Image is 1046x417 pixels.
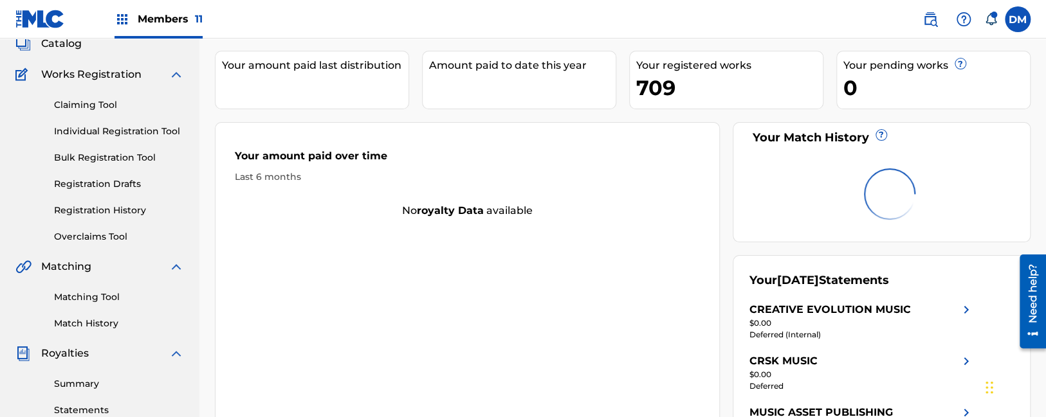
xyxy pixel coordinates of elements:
[138,12,203,26] span: Members
[749,317,974,329] div: $0.00
[417,204,484,217] strong: royalty data
[222,58,408,73] div: Your amount paid last distribution
[235,148,700,170] div: Your amount paid over time
[1005,6,1031,32] div: User Menu
[41,67,142,82] span: Works Registration
[15,346,31,361] img: Royalties
[956,12,971,27] img: help
[235,170,700,184] div: Last 6 months
[1010,249,1046,355] iframe: Resource Center
[843,58,1030,73] div: Your pending works
[749,353,974,392] a: CRSK MUSICright chevron icon$0.00Deferred
[986,368,993,407] div: Drag
[54,151,184,164] a: Bulk Registration Tool
[843,73,1030,102] div: 0
[54,177,184,191] a: Registration Drafts
[54,204,184,217] a: Registration History
[169,67,184,82] img: expand
[169,259,184,274] img: expand
[749,380,974,392] div: Deferred
[749,302,974,341] a: CREATIVE EVOLUTION MUSICright chevron icon$0.00Deferred (Internal)
[951,6,977,32] div: Help
[959,353,974,369] img: right chevron icon
[917,6,943,32] a: Public Search
[982,355,1046,417] iframe: Chat Widget
[216,203,719,218] div: No available
[858,162,922,226] img: preloader
[955,58,966,69] span: ?
[195,13,203,25] span: 11
[749,369,974,380] div: $0.00
[15,36,82,51] a: CatalogCatalog
[15,10,65,28] img: MLC Logo
[15,259,32,274] img: Matching
[749,272,889,289] div: Your Statements
[54,230,184,244] a: Overclaims Tool
[636,73,823,102] div: 709
[959,302,974,317] img: right chevron icon
[749,302,911,317] div: CREATIVE EVOLUTION MUSIC
[41,346,89,361] span: Royalties
[41,259,91,274] span: Matching
[15,36,31,51] img: Catalog
[749,329,974,341] div: Deferred (Internal)
[15,67,32,82] img: Works Registration
[54,317,184,330] a: Match History
[429,58,616,73] div: Amount paid to date this year
[922,12,938,27] img: search
[54,290,184,304] a: Matching Tool
[984,13,997,26] div: Notifications
[876,130,886,140] span: ?
[41,36,82,51] span: Catalog
[749,353,818,369] div: CRSK MUSIC
[115,12,130,27] img: Top Rightsholders
[749,129,1014,146] div: Your Match History
[169,346,184,361] img: expand
[54,404,184,417] a: Statements
[777,273,819,287] span: [DATE]
[54,125,184,138] a: Individual Registration Tool
[54,377,184,391] a: Summary
[54,98,184,112] a: Claiming Tool
[636,58,823,73] div: Your registered works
